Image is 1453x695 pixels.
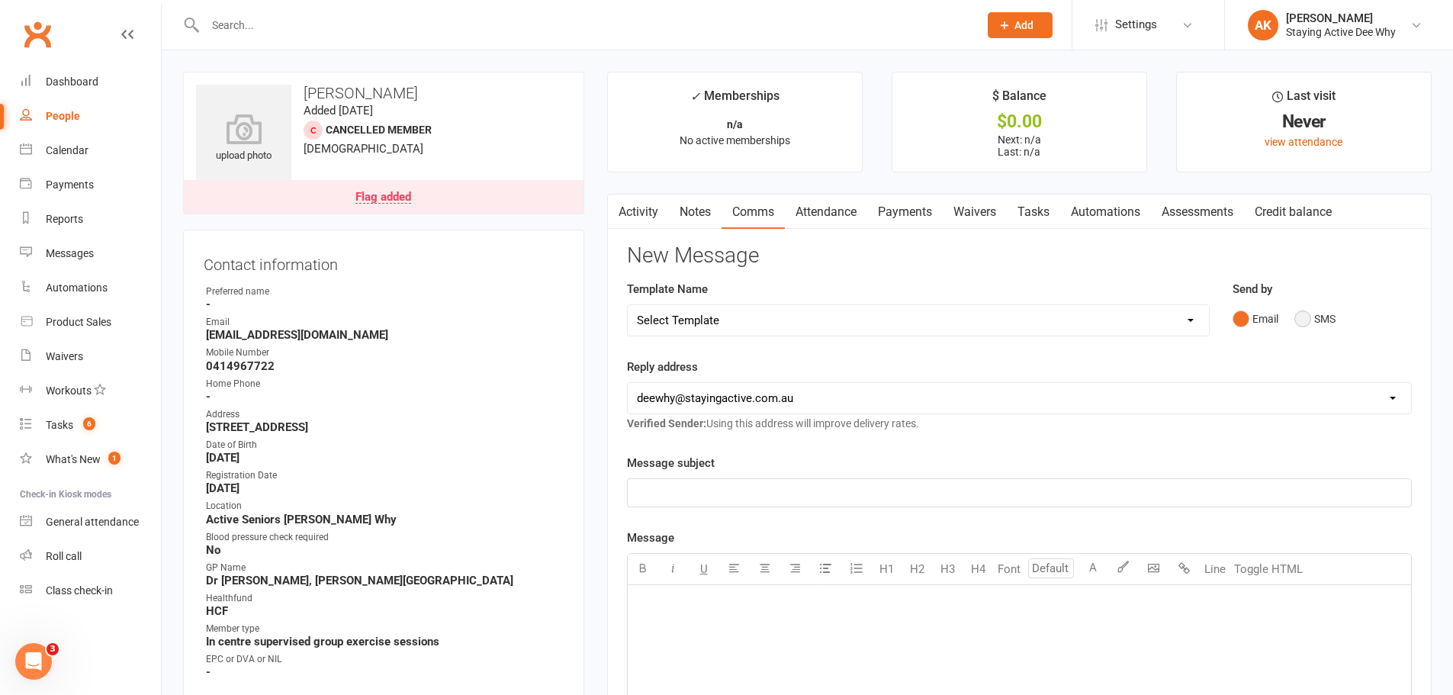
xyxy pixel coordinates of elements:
div: Member type [206,622,564,636]
div: Reports [46,213,83,225]
div: Messages [46,247,94,259]
div: $0.00 [906,114,1133,130]
div: Blood pressure check required [206,530,564,545]
a: What's New1 [20,442,161,477]
div: Workouts [46,385,92,397]
div: What's New [46,453,101,465]
div: General attendance [46,516,139,528]
a: Payments [20,168,161,202]
div: upload photo [196,114,291,164]
div: Home Phone [206,377,564,391]
a: view attendance [1265,136,1342,148]
span: Add [1014,19,1033,31]
p: Next: n/a Last: n/a [906,134,1133,158]
a: Dashboard [20,65,161,99]
h3: New Message [627,244,1412,268]
strong: No [206,543,564,557]
a: Payments [867,195,943,230]
time: Added [DATE] [304,104,373,117]
iframe: Intercom live chat [15,643,52,680]
div: GP Name [206,561,564,575]
div: Payments [46,179,94,191]
strong: Active Seniors [PERSON_NAME] Why [206,513,564,526]
a: General attendance kiosk mode [20,505,161,539]
a: Tasks 6 [20,408,161,442]
div: People [46,110,80,122]
label: Reply address [627,358,698,376]
input: Search... [201,14,968,36]
strong: Dr [PERSON_NAME], [PERSON_NAME][GEOGRAPHIC_DATA] [206,574,564,587]
button: H3 [933,554,963,584]
h3: Contact information [204,250,564,273]
div: Calendar [46,144,88,156]
div: Tasks [46,419,73,431]
div: Location [206,499,564,513]
button: Font [994,554,1024,584]
button: Email [1233,304,1278,333]
label: Message subject [627,454,715,472]
span: Settings [1115,8,1157,42]
a: Waivers [20,339,161,374]
button: Toggle HTML [1230,554,1307,584]
div: Last visit [1272,86,1336,114]
div: EPC or DVA or NIL [206,652,564,667]
a: Product Sales [20,305,161,339]
span: 1 [108,452,121,465]
div: Registration Date [206,468,564,483]
button: SMS [1294,304,1336,333]
div: Date of Birth [206,438,564,452]
a: Reports [20,202,161,236]
button: U [689,554,719,584]
button: Add [988,12,1053,38]
button: H2 [902,554,933,584]
div: Roll call [46,550,82,562]
div: Mobile Number [206,346,564,360]
span: Cancelled member [326,124,432,136]
div: Healthfund [206,591,564,606]
strong: n/a [727,118,743,130]
a: Activity [608,195,669,230]
div: Memberships [690,86,780,114]
label: Message [627,529,674,547]
div: Staying Active Dee Why [1286,25,1396,39]
strong: 0414967722 [206,359,564,373]
button: A [1078,554,1108,584]
div: [PERSON_NAME] [1286,11,1396,25]
div: Waivers [46,350,83,362]
span: U [700,562,708,576]
a: Workouts [20,374,161,408]
a: Automations [1060,195,1151,230]
span: 3 [47,643,59,655]
button: Line [1200,554,1230,584]
div: Preferred name [206,285,564,299]
a: Attendance [785,195,867,230]
span: 6 [83,417,95,430]
div: Class check-in [46,584,113,597]
strong: - [206,665,564,679]
label: Send by [1233,280,1272,298]
strong: HCF [206,604,564,618]
div: Product Sales [46,316,111,328]
a: Notes [669,195,722,230]
strong: [STREET_ADDRESS] [206,420,564,434]
strong: [DATE] [206,451,564,465]
a: Waivers [943,195,1007,230]
div: Never [1191,114,1417,130]
a: Clubworx [18,15,56,53]
a: Calendar [20,134,161,168]
div: AK [1248,10,1278,40]
a: Credit balance [1244,195,1342,230]
a: People [20,99,161,134]
a: Automations [20,271,161,305]
strong: Verified Sender: [627,417,706,430]
a: Tasks [1007,195,1060,230]
label: Template Name [627,280,708,298]
div: Dashboard [46,76,98,88]
h3: [PERSON_NAME] [196,85,571,101]
a: Roll call [20,539,161,574]
span: No active memberships [680,134,790,146]
span: [DEMOGRAPHIC_DATA] [304,142,423,156]
i: ✓ [690,89,700,104]
strong: - [206,298,564,311]
span: Using this address will improve delivery rates. [627,417,919,430]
